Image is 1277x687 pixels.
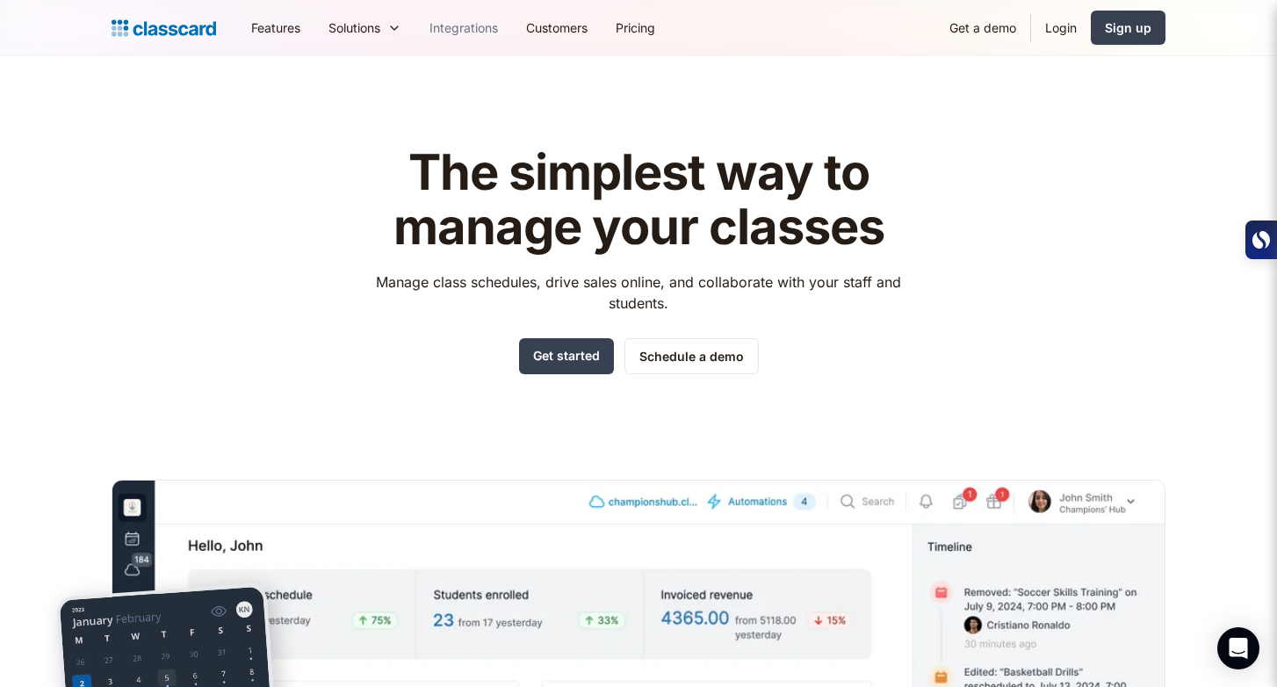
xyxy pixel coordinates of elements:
[1105,18,1151,37] div: Sign up
[624,338,759,374] a: Schedule a demo
[1031,8,1091,47] a: Login
[602,8,669,47] a: Pricing
[415,8,512,47] a: Integrations
[360,271,918,314] p: Manage class schedules, drive sales online, and collaborate with your staff and students.
[314,8,415,47] div: Solutions
[512,8,602,47] a: Customers
[1217,627,1259,669] div: Open Intercom Messenger
[328,18,380,37] div: Solutions
[935,8,1030,47] a: Get a demo
[1091,11,1165,45] a: Sign up
[112,16,216,40] a: Logo
[519,338,614,374] a: Get started
[360,146,918,254] h1: The simplest way to manage your classes
[237,8,314,47] a: Features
